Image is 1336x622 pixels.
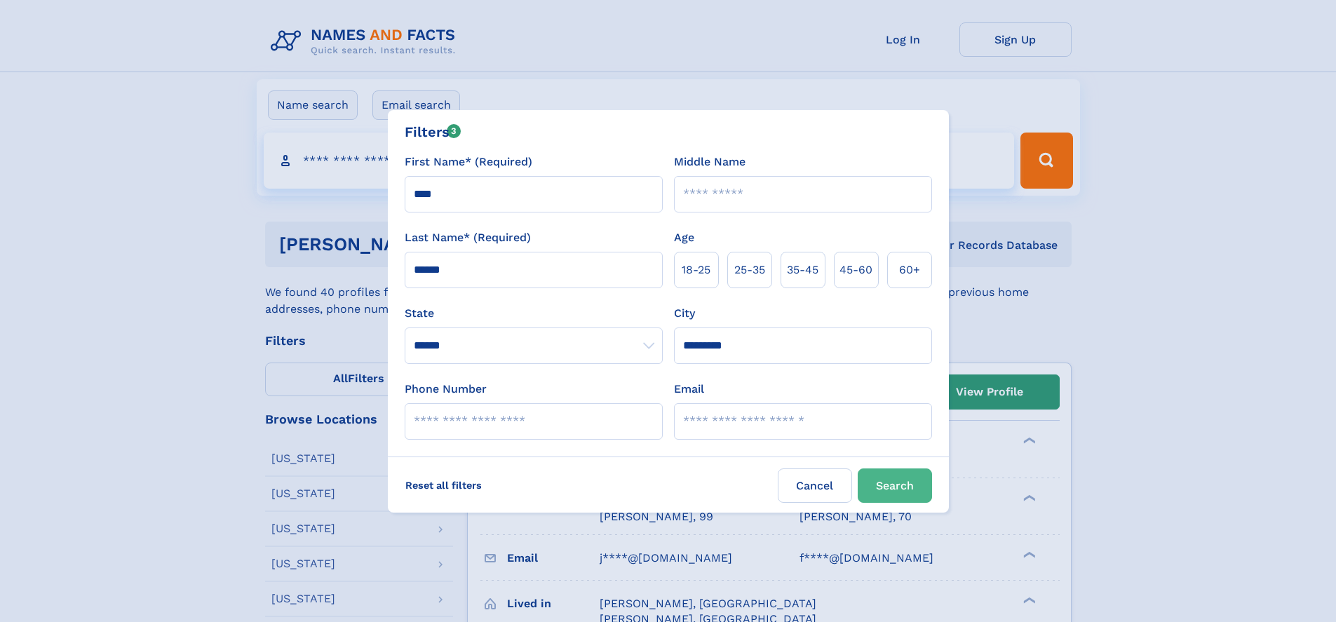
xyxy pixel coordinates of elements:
label: City [674,305,695,322]
label: Last Name* (Required) [405,229,531,246]
label: Email [674,381,704,398]
button: Search [858,468,932,503]
span: 35‑45 [787,262,818,278]
div: Filters [405,121,461,142]
span: 60+ [899,262,920,278]
label: Reset all filters [396,468,491,502]
label: Cancel [778,468,852,503]
label: Phone Number [405,381,487,398]
span: 45‑60 [839,262,872,278]
label: State [405,305,663,322]
span: 18‑25 [682,262,710,278]
label: Middle Name [674,154,745,170]
span: 25‑35 [734,262,765,278]
label: First Name* (Required) [405,154,532,170]
label: Age [674,229,694,246]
